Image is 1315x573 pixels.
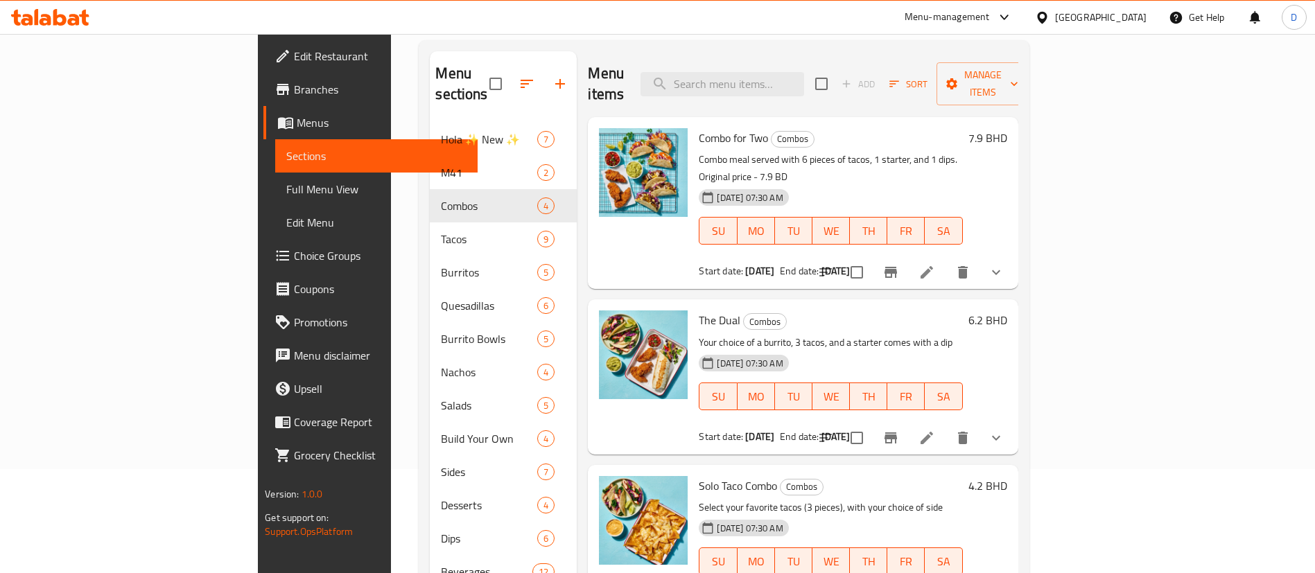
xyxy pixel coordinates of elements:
b: [DATE] [745,262,774,280]
span: Grocery Checklist [294,447,467,464]
div: items [537,264,555,281]
span: Upsell [294,380,467,397]
span: FR [893,552,919,572]
span: 1.0.0 [302,485,323,503]
span: Combos [772,131,814,147]
button: Branch-specific-item [874,421,907,455]
span: Edit Restaurant [294,48,467,64]
button: WE [812,217,850,245]
span: FR [893,221,919,241]
span: 2 [538,166,554,179]
span: Combos [441,197,537,214]
h6: 4.2 BHD [968,476,1007,495]
a: Upsell [263,372,478,405]
span: SU [705,552,731,572]
a: Coverage Report [263,405,478,439]
div: Menu-management [905,9,990,26]
a: Choice Groups [263,239,478,272]
div: Desserts4 [430,488,577,522]
button: show more [979,256,1013,289]
button: WE [812,382,850,410]
span: Solo Taco Combo [699,475,777,496]
span: TH [855,387,882,407]
div: Nachos4 [430,355,577,389]
div: Dips6 [430,522,577,555]
span: Nachos [441,364,537,380]
span: Choice Groups [294,247,467,264]
div: items [537,397,555,414]
div: items [537,231,555,247]
div: Tacos [441,231,537,247]
a: Edit menu item [918,264,935,281]
span: TH [855,552,882,572]
button: delete [946,421,979,455]
span: 4 [538,366,554,379]
b: [DATE] [745,427,774,446]
div: Combos [780,479,824,495]
span: Select all sections [481,69,510,98]
span: Build Your Own [441,430,537,447]
span: 6 [538,532,554,545]
img: Solo Taco Combo [599,476,688,565]
div: Hola ✨ New ✨7 [430,123,577,156]
span: Combos [781,479,823,495]
div: Quesadillas6 [430,289,577,322]
span: SA [930,387,957,407]
span: MO [743,221,769,241]
div: M412 [430,156,577,189]
div: items [537,464,555,480]
span: Burrito Bowls [441,330,537,347]
span: Branches [294,81,467,98]
div: items [537,297,555,314]
span: WE [818,552,844,572]
img: The Dual [599,310,688,399]
button: MO [738,382,775,410]
span: 4 [538,499,554,512]
div: items [537,131,555,148]
span: Sort items [880,73,937,95]
span: Sides [441,464,537,480]
div: items [537,497,555,513]
span: [DATE] 07:30 AM [711,357,788,370]
button: TH [850,217,887,245]
span: Coupons [294,281,467,297]
button: delete [946,256,979,289]
span: Get support on: [265,509,329,527]
button: FR [887,382,925,410]
span: Salads [441,397,537,414]
span: Dips [441,530,537,547]
a: Edit Menu [275,206,478,239]
div: Hola ✨ New ✨ [441,131,537,148]
span: 4 [538,432,554,446]
img: Combo for Two [599,128,688,217]
span: Version: [265,485,299,503]
a: Branches [263,73,478,106]
div: [GEOGRAPHIC_DATA] [1055,10,1147,25]
a: Edit menu item [918,430,935,446]
span: SU [705,221,731,241]
a: Edit Restaurant [263,39,478,73]
span: Full Menu View [286,181,467,197]
span: Quesadillas [441,297,537,314]
button: TU [775,217,812,245]
span: Select section [807,69,836,98]
p: Your choice of a burrito, 3 tacos, and a starter comes with a dip [699,334,962,351]
div: Burrito Bowls5 [430,322,577,355]
span: Combo for Two [699,127,768,148]
span: 7 [538,466,554,479]
svg: Show Choices [988,264,1004,281]
button: FR [887,217,925,245]
span: Burritos [441,264,537,281]
a: Menus [263,106,478,139]
button: Manage items [937,62,1029,105]
span: Sections [286,148,467,164]
button: show more [979,421,1013,455]
button: SU [699,217,737,245]
button: SA [925,382,962,410]
div: items [537,197,555,214]
button: Sort [886,73,931,95]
